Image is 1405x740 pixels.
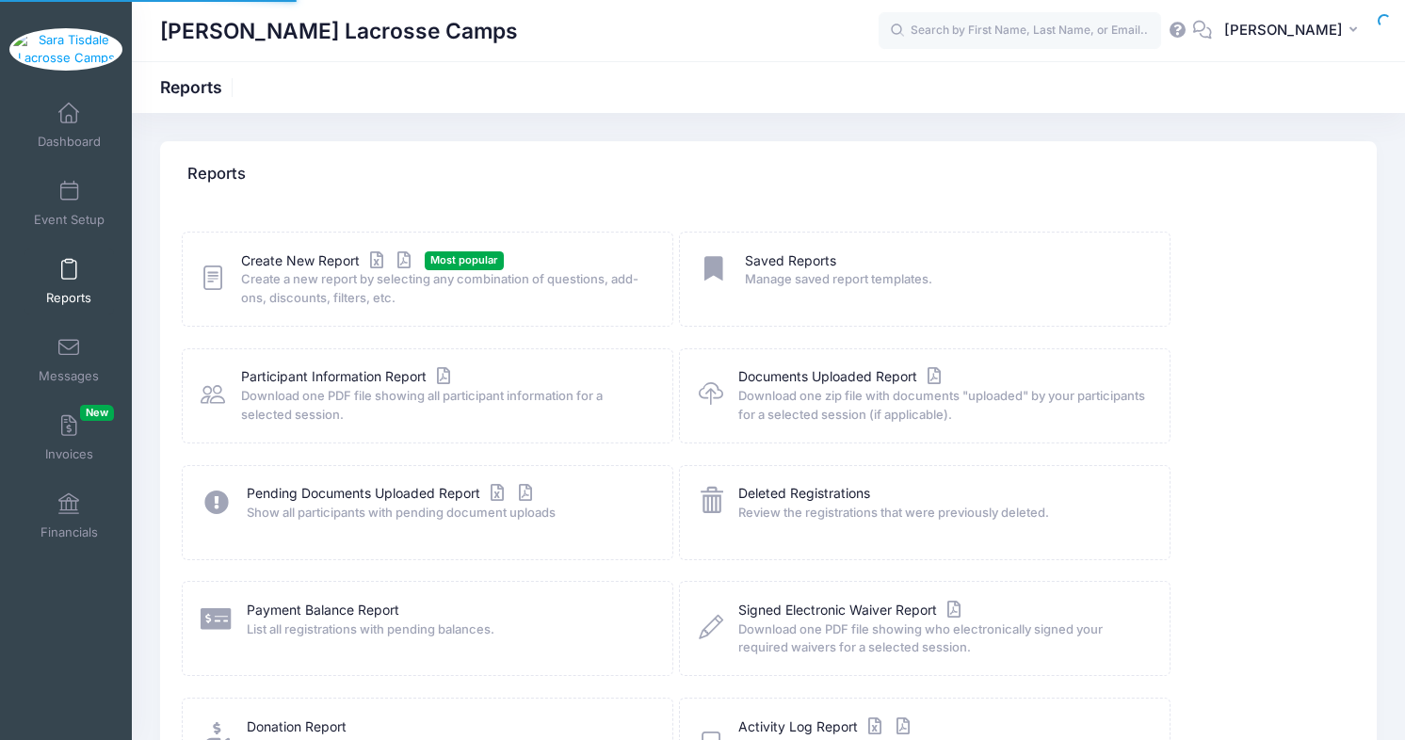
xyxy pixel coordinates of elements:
[738,717,914,737] a: Activity Log Report
[24,170,114,236] a: Event Setup
[1212,9,1377,53] button: [PERSON_NAME]
[241,387,648,424] span: Download one PDF file showing all participant information for a selected session.
[745,270,1146,289] span: Manage saved report templates.
[247,717,347,737] a: Donation Report
[247,484,537,504] a: Pending Documents Uploaded Report
[38,134,101,150] span: Dashboard
[24,249,114,314] a: Reports
[187,148,246,201] h4: Reports
[738,620,1145,657] span: Download one PDF file showing who electronically signed your required waivers for a selected sess...
[9,28,123,71] img: Sara Tisdale Lacrosse Camps
[46,290,91,306] span: Reports
[879,12,1161,50] input: Search by First Name, Last Name, or Email...
[247,620,648,639] span: List all registrations with pending balances.
[24,483,114,549] a: Financials
[160,9,518,53] h1: [PERSON_NAME] Lacrosse Camps
[45,446,93,462] span: Invoices
[738,601,965,620] a: Signed Electronic Waiver Report
[425,251,504,269] span: Most popular
[34,212,105,228] span: Event Setup
[160,77,238,97] h1: Reports
[40,524,98,540] span: Financials
[738,387,1145,424] span: Download one zip file with documents "uploaded" by your participants for a selected session (if a...
[39,368,99,384] span: Messages
[241,270,648,307] span: Create a new report by selecting any combination of questions, add-ons, discounts, filters, etc.
[24,92,114,158] a: Dashboard
[247,504,648,523] span: Show all participants with pending document uploads
[738,484,870,504] a: Deleted Registrations
[80,405,114,421] span: New
[738,504,1145,523] span: Review the registrations that were previously deleted.
[241,251,416,271] a: Create New Report
[1224,20,1343,40] span: [PERSON_NAME]
[24,405,114,471] a: InvoicesNew
[247,601,399,620] a: Payment Balance Report
[738,367,945,387] a: Documents Uploaded Report
[241,367,455,387] a: Participant Information Report
[745,251,836,271] a: Saved Reports
[24,327,114,393] a: Messages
